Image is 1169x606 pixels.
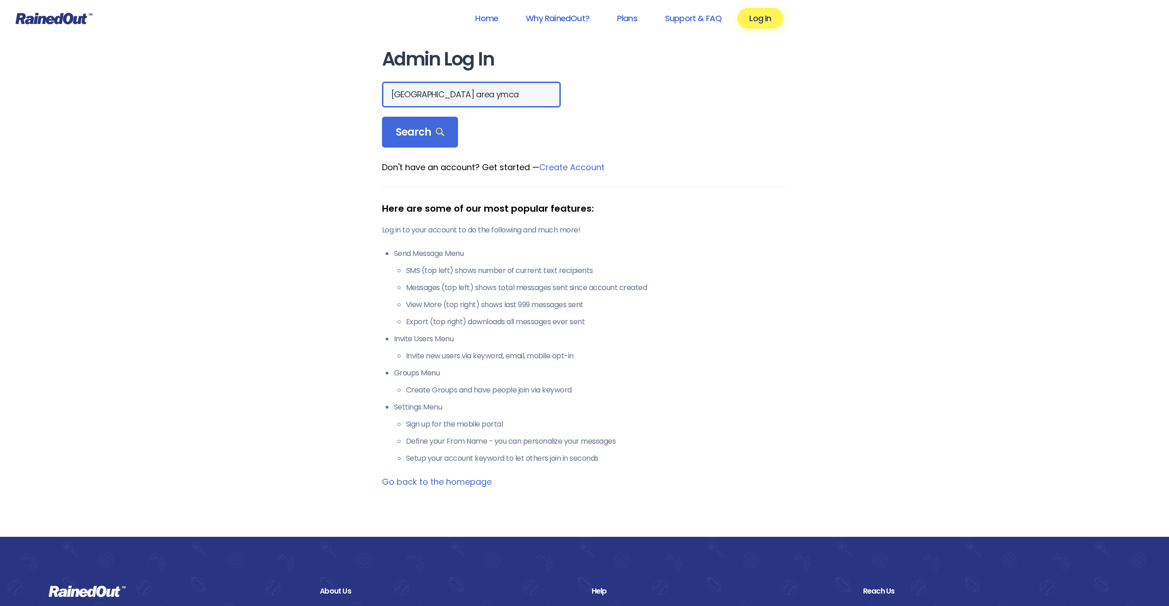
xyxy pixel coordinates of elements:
[406,282,787,293] li: Messages (top left) shows total messages sent since account created
[737,8,783,29] a: Log In
[396,126,445,139] span: Search
[382,82,561,107] input: Search Orgs…
[382,476,492,487] a: Go back to the homepage
[382,225,787,236] p: Log in to your account to do the following and much more!
[406,351,787,362] li: Invite new users via keyword, email, mobile opt-in
[394,248,787,327] li: Send Message Menu
[406,453,787,464] li: Setup your account keyword to let others join in seconds
[382,117,458,148] div: Search
[394,368,787,396] li: Groups Menu
[653,8,734,29] a: Support & FAQ
[863,585,1121,597] div: Reach Us
[320,585,577,597] div: About Us
[539,161,605,173] a: Create Account
[406,436,787,447] li: Define your From Name - you can personalize your messages
[406,265,787,276] li: SMS (top left) shows number of current text recipients
[382,49,787,488] main: Don't have an account? Get started —
[406,316,787,327] li: Export (top right) downloads all messages ever sent
[463,8,510,29] a: Home
[514,8,601,29] a: Why RainedOut?
[406,419,787,430] li: Sign up for the mobile portal
[382,49,787,70] h1: Admin Log In
[592,585,849,597] div: Help
[394,333,787,362] li: Invite Users Menu
[605,8,649,29] a: Plans
[394,402,787,464] li: Settings Menu
[406,385,787,396] li: Create Groups and have people join via keyword
[382,202,787,215] div: Here are some of our most popular features:
[406,299,787,310] li: View More (top right) shows last 999 messages sent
